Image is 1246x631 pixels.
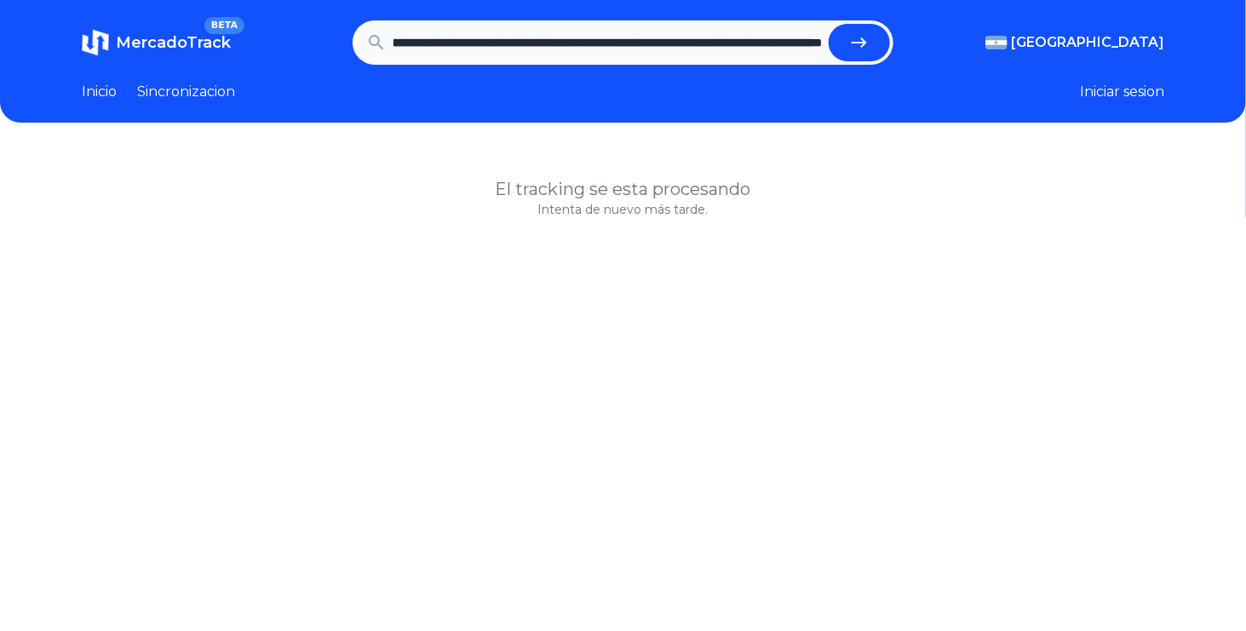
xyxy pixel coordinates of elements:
[82,201,1164,218] p: Intenta de nuevo más tarde.
[82,82,117,102] a: Inicio
[116,33,231,52] span: MercadoTrack
[985,36,1008,49] img: Argentina
[82,29,231,56] a: MercadoTrackBETA
[1080,82,1164,102] button: Iniciar sesion
[1011,32,1164,53] span: [GEOGRAPHIC_DATA]
[82,177,1164,201] h1: El tracking se esta procesando
[985,32,1164,53] button: [GEOGRAPHIC_DATA]
[137,82,235,102] a: Sincronizacion
[82,29,109,56] img: MercadoTrack
[204,17,244,34] span: BETA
